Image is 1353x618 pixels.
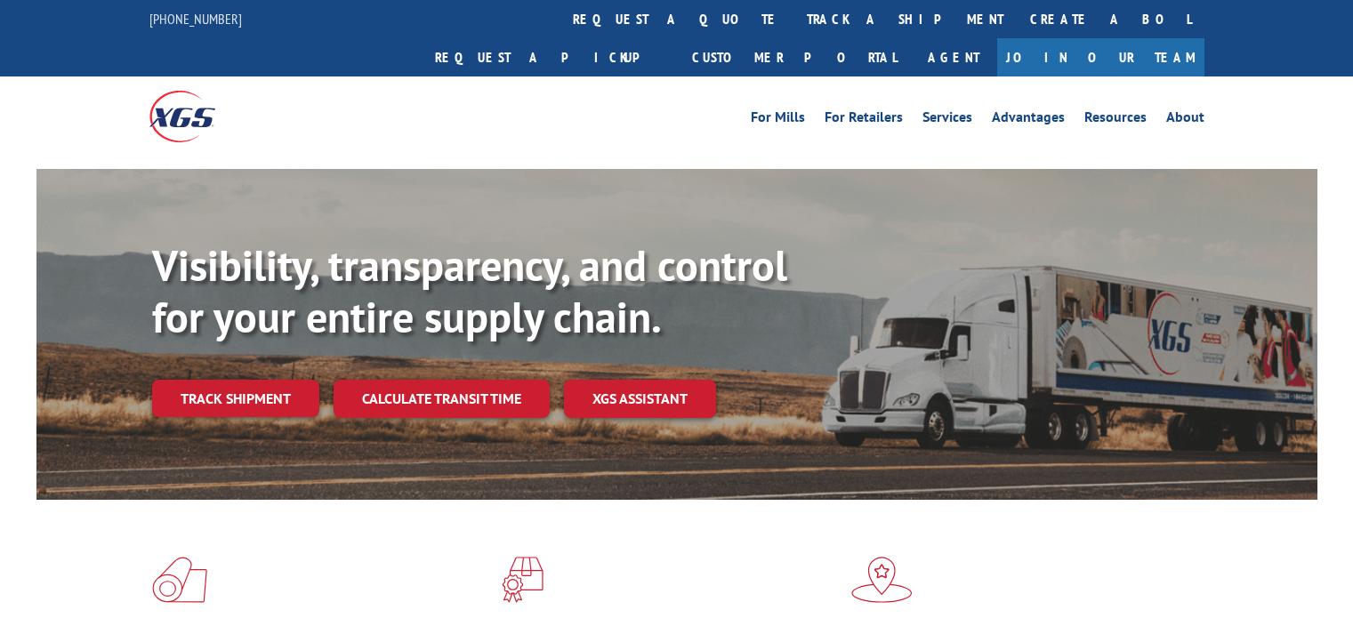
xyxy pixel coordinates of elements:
[997,38,1204,76] a: Join Our Team
[851,557,913,603] img: xgs-icon-flagship-distribution-model-red
[502,557,544,603] img: xgs-icon-focused-on-flooring-red
[910,38,997,76] a: Agent
[422,38,679,76] a: Request a pickup
[152,237,787,344] b: Visibility, transparency, and control for your entire supply chain.
[751,110,805,130] a: For Mills
[825,110,903,130] a: For Retailers
[149,10,242,28] a: [PHONE_NUMBER]
[564,380,716,418] a: XGS ASSISTANT
[152,557,207,603] img: xgs-icon-total-supply-chain-intelligence-red
[152,380,319,417] a: Track shipment
[992,110,1065,130] a: Advantages
[922,110,972,130] a: Services
[1084,110,1147,130] a: Resources
[679,38,910,76] a: Customer Portal
[1166,110,1204,130] a: About
[334,380,550,418] a: Calculate transit time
